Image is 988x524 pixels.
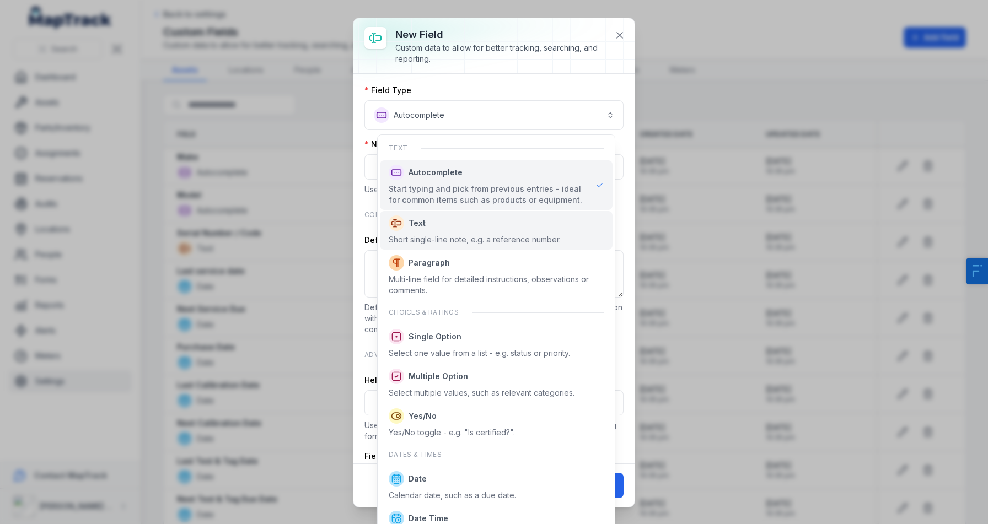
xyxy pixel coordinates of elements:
[389,490,516,501] div: Calendar date, such as a due date.
[389,387,574,398] div: Select multiple values, such as relevant categories.
[364,100,624,130] button: Autocomplete
[409,410,437,422] span: Yes/No
[389,234,561,245] div: Short single-line note, e.g. a reference number.
[389,183,587,206] div: Start typing and pick from previous entries - ideal for common items such as products or equipment.
[380,444,613,466] div: Dates & times
[409,513,448,524] span: Date Time
[409,331,461,342] span: Single Option
[409,371,468,382] span: Multiple Option
[389,348,570,359] div: Select one value from a list - e.g. status or priority.
[409,257,450,268] span: Paragraph
[380,137,613,159] div: Text
[380,301,613,323] div: Choices & ratings
[389,427,515,438] div: Yes/No toggle - e.g. "Is certified?".
[389,274,604,296] div: Multi-line field for detailed instructions, observations or comments.
[409,167,463,178] span: Autocomplete
[409,473,427,484] span: Date
[409,218,426,229] span: Text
